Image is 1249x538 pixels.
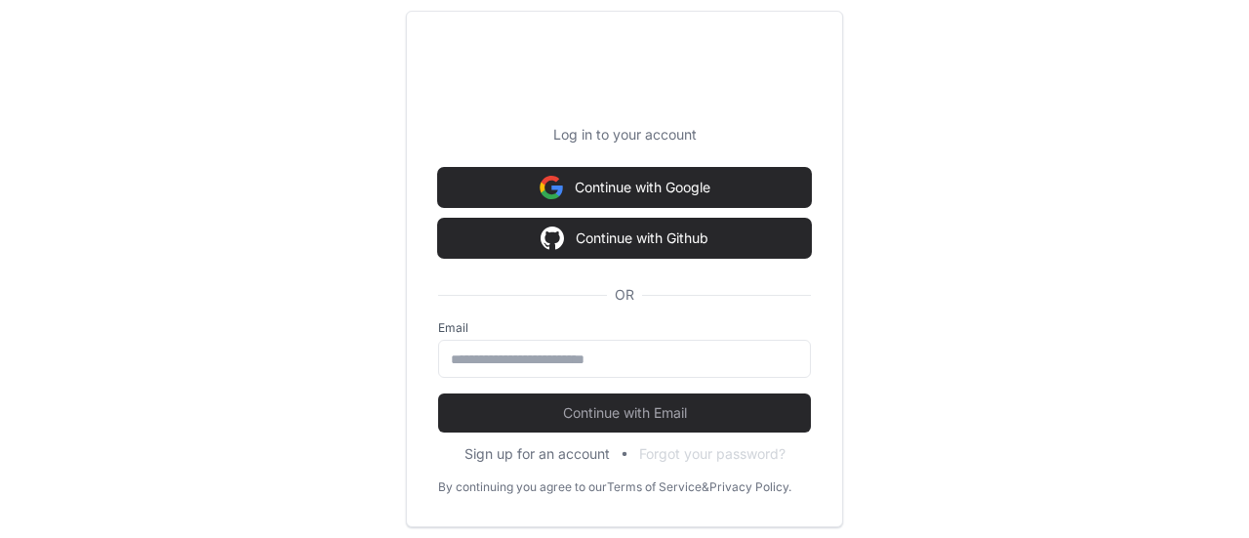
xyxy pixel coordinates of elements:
span: OR [607,285,642,305]
div: & [702,479,709,495]
button: Forgot your password? [639,444,786,464]
div: By continuing you agree to our [438,479,607,495]
img: Sign in with google [540,168,563,207]
button: Continue with Google [438,168,811,207]
button: Sign up for an account [464,444,610,464]
button: Continue with Email [438,393,811,433]
p: Log in to your account [438,125,811,145]
span: Continue with Email [438,403,811,423]
img: Sign in with google [541,219,564,258]
label: Email [438,320,811,336]
a: Privacy Policy. [709,479,791,495]
a: Terms of Service [607,479,702,495]
button: Continue with Github [438,219,811,258]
